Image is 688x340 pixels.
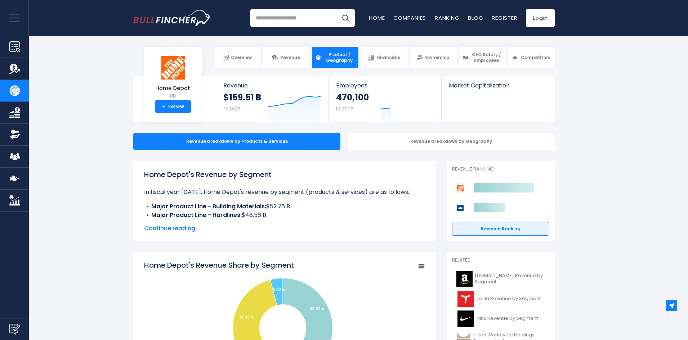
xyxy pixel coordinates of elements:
[410,47,456,68] a: Ownership
[449,82,547,89] span: Market Capitalization
[144,202,425,211] li: $52.76 B
[393,14,426,22] a: Companies
[452,166,549,172] p: Revenue Ranking
[223,106,241,112] small: FY 2025
[452,309,549,328] a: NIKE Revenue by Segment
[133,133,340,150] div: Revenue breakdown by Products & Services
[477,316,538,322] span: NIKE Revenue by Segment
[151,211,242,219] b: Major Product Line - Hardlines:
[155,55,191,100] a: Home Depot HD
[459,47,506,68] a: CEO Salary / Employees
[452,257,549,263] p: Related
[144,260,294,270] tspan: Home Depot's Revenue Share by Segment
[336,82,434,89] span: Employees
[329,76,441,122] a: Employees 470,100 FY 2025
[526,9,555,27] a: Login
[468,14,483,22] a: Blog
[280,55,300,60] span: Revenue
[442,76,554,101] a: Market Capitalization
[223,92,261,103] strong: $159.51 B
[231,55,252,60] span: Overview
[323,52,355,63] span: Product / Geography
[151,202,266,210] b: Major Product Line - Building Materials:
[475,273,545,285] span: [DOMAIN_NAME] Revenue by Segment
[521,55,550,60] span: Competitors
[272,287,285,293] tspan: 4.02 %
[492,14,517,22] a: Register
[133,10,211,26] a: Go to homepage
[144,211,425,219] li: $48.56 B
[435,14,459,22] a: Ranking
[310,306,325,312] tspan: 33.07 %
[361,47,407,68] a: Financials
[369,14,385,22] a: Home
[376,55,400,60] span: Financials
[263,47,309,68] a: Revenue
[456,271,473,287] img: AMZN logo
[216,76,329,122] a: Revenue $159.51 B FY 2025
[456,183,465,193] img: Home Depot competitors logo
[452,289,549,309] a: Tesla Revenue by Segment
[477,296,541,302] span: Tesla Revenue by Segment
[456,291,474,307] img: TSLA logo
[144,169,425,180] h1: Home Depot's Revenue by Segment
[156,93,190,99] small: HD
[144,224,425,233] span: Continue reading...
[452,269,549,289] a: [DOMAIN_NAME] Revenue by Segment
[508,47,555,68] a: Competitors
[456,203,465,213] img: Lowe's Companies competitors logo
[223,82,322,89] span: Revenue
[471,52,502,63] span: CEO Salary / Employees
[239,314,254,320] tspan: 32.47 %
[155,100,191,113] a: +Follow
[9,129,20,140] img: Ownership
[348,133,555,150] div: Revenue breakdown by Geography
[336,106,353,112] small: FY 2025
[425,55,450,60] span: Ownership
[133,10,211,26] img: Bullfincher logo
[144,188,425,196] p: In fiscal year [DATE], Home Depot's revenue by segment (products & services) are as follows:
[162,103,166,110] strong: +
[336,92,369,103] strong: 470,100
[312,47,358,68] a: Product / Geography
[452,222,549,236] a: Revenue Ranking
[156,85,190,91] span: Home Depot
[337,9,355,27] button: Search
[214,47,260,68] a: Overview
[456,310,474,327] img: NKE logo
